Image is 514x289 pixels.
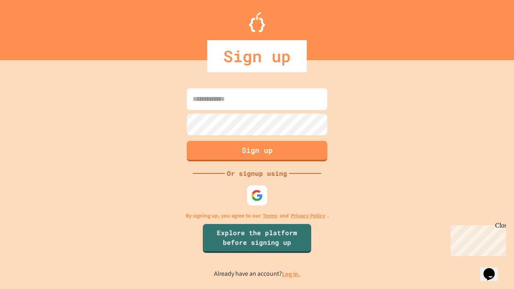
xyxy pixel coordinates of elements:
[251,189,263,201] img: google-icon.svg
[480,257,506,281] iframe: chat widget
[3,3,55,51] div: Chat with us now!Close
[291,212,325,220] a: Privacy Policy
[214,269,300,279] p: Already have an account?
[186,212,329,220] p: By signing up, you agree to our and .
[207,40,307,72] div: Sign up
[263,212,277,220] a: Terms
[249,12,265,32] img: Logo.svg
[225,169,289,178] div: Or signup using
[282,270,300,278] a: Log in.
[203,224,311,253] a: Explore the platform before signing up
[447,222,506,256] iframe: chat widget
[187,141,327,161] button: Sign up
